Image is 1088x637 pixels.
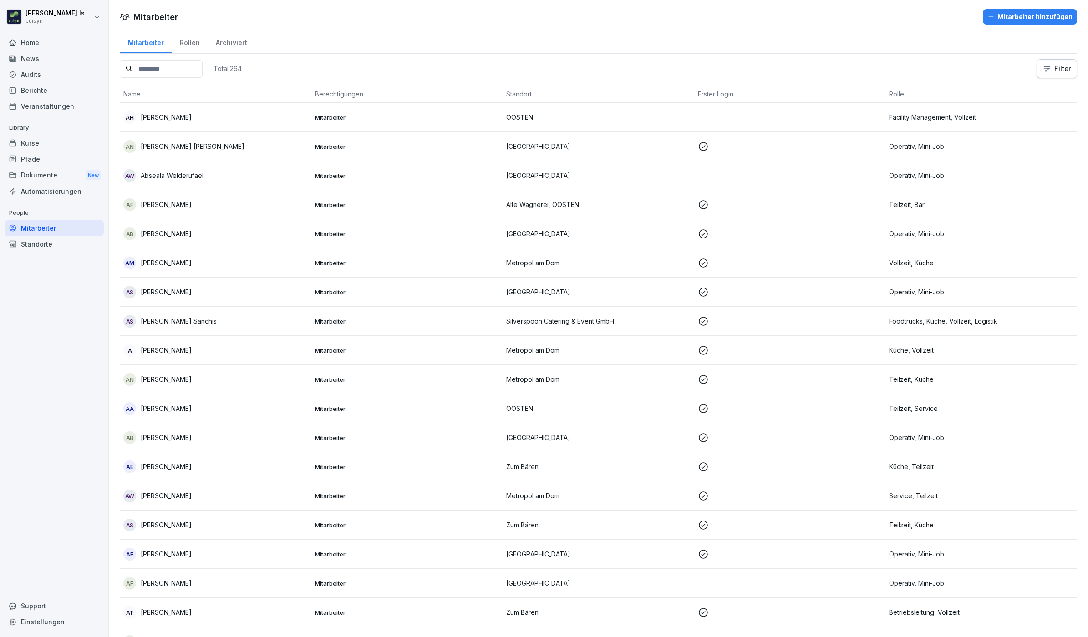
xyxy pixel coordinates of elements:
a: Audits [5,66,104,82]
p: Mitarbeiter [315,550,499,558]
a: Mitarbeiter [5,220,104,236]
p: Operativ, Mini-Job [889,171,1073,180]
div: AF [123,577,136,590]
p: [PERSON_NAME] Issing [25,10,92,17]
p: Metropol am Dom [506,374,691,384]
p: Metropol am Dom [506,491,691,500]
p: Abseala Welderufael [141,171,203,180]
a: Veranstaltungen [5,98,104,114]
button: Filter [1037,60,1077,78]
div: AT [123,606,136,619]
p: Operativ, Mini-Job [889,578,1073,588]
p: [PERSON_NAME] [141,491,192,500]
p: Operativ, Mini-Job [889,433,1073,442]
p: [GEOGRAPHIC_DATA] [506,142,691,151]
p: Mitarbeiter [315,259,499,267]
p: Zum Bären [506,607,691,617]
p: Facility Management, Vollzeit [889,112,1073,122]
div: AE [123,548,136,561]
p: Mitarbeiter [315,579,499,587]
div: Filter [1042,64,1071,73]
div: AS [123,519,136,531]
a: Automatisierungen [5,183,104,199]
p: [GEOGRAPHIC_DATA] [506,229,691,238]
div: AN [123,373,136,386]
p: Silverspoon Catering & Event GmbH [506,316,691,326]
p: Vollzeit, Küche [889,258,1073,268]
p: Teilzeit, Küche [889,520,1073,530]
p: Mitarbeiter [315,113,499,121]
a: Standorte [5,236,104,252]
p: [PERSON_NAME] [141,404,192,413]
p: Mitarbeiter [315,230,499,238]
div: News [5,51,104,66]
div: AS [123,286,136,298]
div: AM [123,257,136,269]
p: [GEOGRAPHIC_DATA] [506,549,691,559]
div: Home [5,35,104,51]
div: AH [123,111,136,124]
p: [GEOGRAPHIC_DATA] [506,433,691,442]
p: Operativ, Mini-Job [889,142,1073,151]
p: Teilzeit, Service [889,404,1073,413]
a: Berichte [5,82,104,98]
p: Mitarbeiter [315,288,499,296]
h1: Mitarbeiter [133,11,178,23]
a: Archiviert [208,30,255,53]
a: DokumenteNew [5,167,104,184]
p: Library [5,121,104,135]
p: Zum Bären [506,520,691,530]
p: Küche, Teilzeit [889,462,1073,471]
div: AW [123,490,136,502]
button: Mitarbeiter hinzufügen [983,9,1077,25]
p: [PERSON_NAME] [141,374,192,384]
p: Foodtrucks, Küche, Vollzeit, Logistik [889,316,1073,326]
div: AW [123,169,136,182]
p: Total: 264 [214,64,242,73]
a: Mitarbeiter [120,30,172,53]
p: [PERSON_NAME] [141,287,192,297]
p: Mitarbeiter [315,375,499,384]
th: Berechtigungen [311,86,503,103]
p: Alte Wagnerei, OOSTEN [506,200,691,209]
a: Pfade [5,151,104,167]
p: [PERSON_NAME] [141,520,192,530]
p: OOSTEN [506,112,691,122]
a: Rollen [172,30,208,53]
p: [PERSON_NAME] [141,112,192,122]
p: Mitarbeiter [315,172,499,180]
p: Mitarbeiter [315,317,499,325]
p: [PERSON_NAME] [141,607,192,617]
p: [PERSON_NAME] [141,433,192,442]
p: Metropol am Dom [506,258,691,268]
div: AB [123,227,136,240]
div: New [86,170,101,181]
p: Teilzeit, Küche [889,374,1073,384]
p: Operativ, Mini-Job [889,287,1073,297]
div: A [123,344,136,357]
div: Support [5,598,104,614]
p: [PERSON_NAME] [141,200,192,209]
p: Service, Teilzeit [889,491,1073,500]
p: [PERSON_NAME] [141,549,192,559]
p: Betriebsleitung, Vollzeit [889,607,1073,617]
div: Mitarbeiter hinzufügen [987,12,1073,22]
p: Teilzeit, Bar [889,200,1073,209]
a: Kurse [5,135,104,151]
a: Einstellungen [5,614,104,630]
p: Operativ, Mini-Job [889,229,1073,238]
p: [PERSON_NAME] [141,578,192,588]
p: [GEOGRAPHIC_DATA] [506,578,691,588]
th: Name [120,86,311,103]
p: Mitarbeiter [315,463,499,471]
p: Zum Bären [506,462,691,471]
p: Mitarbeiter [315,521,499,529]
